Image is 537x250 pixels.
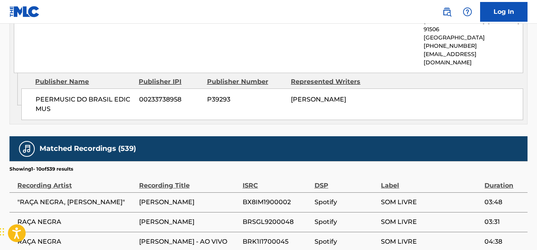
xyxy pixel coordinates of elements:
div: Label [381,173,480,190]
div: Publisher IPI [139,77,201,86]
p: [GEOGRAPHIC_DATA] [424,34,523,42]
span: SOM LIVRE [381,197,480,207]
h5: Matched Recordings (539) [40,144,136,153]
span: [PERSON_NAME] - AO VIVO [139,237,239,246]
div: Publisher Number [207,77,285,86]
p: [GEOGRAPHIC_DATA], [US_STATE] 91506 [424,17,523,34]
span: SOM LIVRE [381,237,480,246]
span: 00233738958 [139,95,201,104]
div: ISRC [243,173,311,190]
span: BX8IM1900002 [243,197,311,207]
span: [PERSON_NAME] [139,197,239,207]
span: SOM LIVRE [381,217,480,227]
a: Log In [480,2,528,22]
div: Publisher Name [35,77,133,86]
span: Spotify [315,237,377,246]
span: BRSGL9200048 [243,217,311,227]
img: MLC Logo [9,6,40,17]
span: 03:31 [484,217,524,227]
span: "RAÇA NEGRA, [PERSON_NAME]" [17,197,135,207]
div: Duration [484,173,524,190]
span: RAÇA NEGRA [17,217,135,227]
div: Recording Artist [17,173,135,190]
img: help [463,7,472,17]
p: [PHONE_NUMBER] [424,42,523,50]
span: 04:38 [484,237,524,246]
span: P39293 [207,95,285,104]
a: Public Search [439,4,455,20]
span: BRK1I1700045 [243,237,311,246]
span: [PERSON_NAME] [139,217,239,227]
p: [EMAIL_ADDRESS][DOMAIN_NAME] [424,50,523,67]
p: Showing 1 - 10 of 539 results [9,165,73,173]
span: RAÇA NEGRA [17,237,135,246]
span: [PERSON_NAME] [291,96,346,103]
span: Spotify [315,197,377,207]
span: Spotify [315,217,377,227]
div: DSP [315,173,377,190]
div: Recording Title [139,173,239,190]
span: PEERMUSIC DO BRASIL EDIC MUS [36,95,133,114]
img: Matched Recordings [22,144,32,154]
img: search [442,7,452,17]
span: 03:48 [484,197,524,207]
div: Represented Writers [291,77,369,86]
div: Help [460,4,475,20]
